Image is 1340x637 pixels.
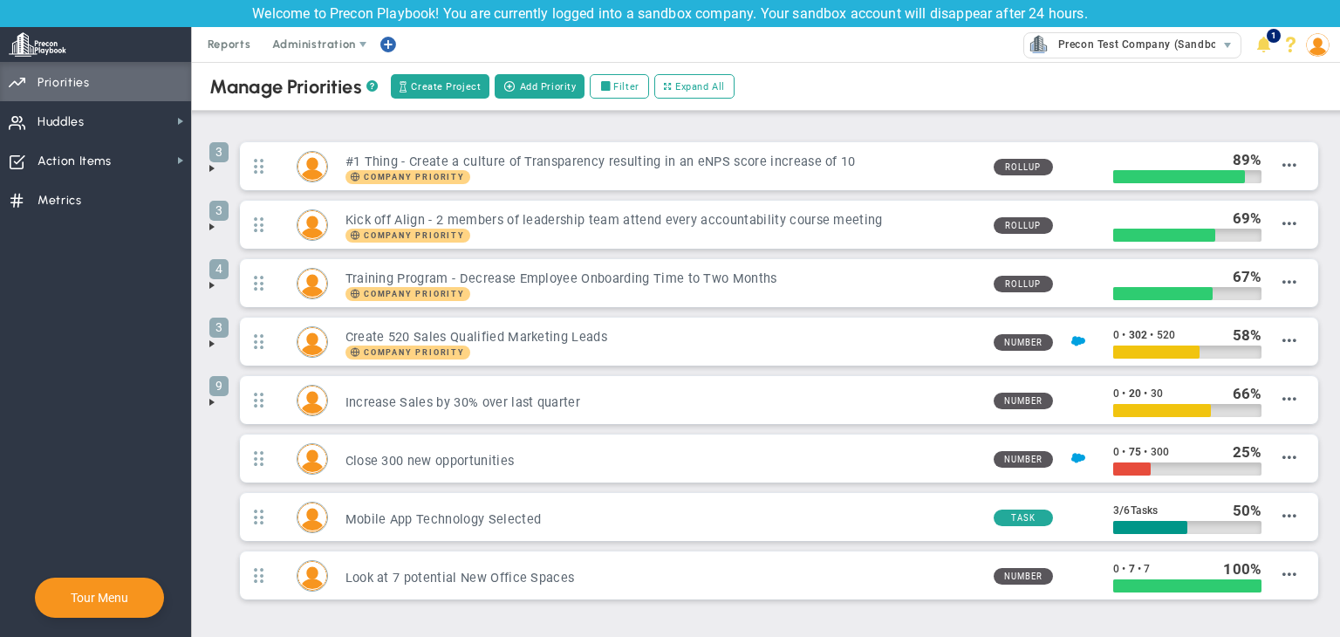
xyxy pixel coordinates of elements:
div: Lucy Rodriguez [297,502,328,533]
li: Help & Frequently Asked Questions (FAQ) [1277,27,1304,62]
div: % [1233,384,1262,403]
span: 0 [1113,563,1119,575]
img: Katie Williams [297,386,327,415]
div: Mark Collins [297,443,328,475]
span: 3 [209,201,229,221]
h3: Training Program - Decrease Employee Onboarding Time to Two Months [345,271,980,287]
span: 520 [1157,329,1175,341]
button: Expand All [654,74,735,99]
h3: Kick off Align - 2 members of leadership team attend every accountability course meeting [345,212,980,229]
span: 66 [1233,385,1250,402]
div: Miguel Cabrera [297,209,328,241]
img: Salesforce Enabled<br />Sandbox: Quarterly Leads and Opportunities [1071,451,1085,465]
span: • [1122,387,1125,400]
span: Rollup [994,217,1053,234]
span: 20 [1129,387,1141,400]
li: Announcements [1250,27,1277,62]
span: • [1144,446,1147,458]
img: 33513.Company.photo [1028,33,1049,55]
div: % [1233,209,1262,228]
h3: Mobile App Technology Selected [345,511,980,528]
span: • [1122,329,1125,341]
span: select [1215,33,1241,58]
span: 7 [1144,563,1150,575]
label: Filter [590,74,648,99]
h3: Look at 7 potential New Office Spaces [345,570,980,586]
button: Add Priority [495,74,585,99]
span: Company Priority [364,231,465,240]
span: 100 [1223,560,1249,578]
span: Rollup [994,159,1053,175]
img: Tom Johnson [297,561,327,591]
img: Lisa Jenkins [297,269,327,298]
span: Company Priority [364,348,465,357]
span: • [1150,329,1153,341]
span: Company Priority [364,290,465,298]
span: • [1144,387,1147,400]
div: % [1233,501,1262,520]
h3: Increase Sales by 30% over last quarter [345,394,980,411]
span: 3 [209,318,229,338]
span: 50 [1233,502,1250,519]
span: Action Items [38,143,112,180]
span: Company Priority [345,346,470,360]
span: 69 [1233,209,1250,227]
button: Create Project [391,74,489,99]
span: 0 [1113,446,1119,458]
span: 3 6 [1113,504,1158,517]
img: Salesforce Enabled<br />Sandbox: Quarterly Leads and Opportunities [1071,334,1085,348]
span: 1 [1267,29,1281,43]
span: 30 [1151,387,1163,400]
span: 302 [1129,329,1147,341]
h3: Close 300 new opportunities [345,453,980,469]
img: Mark Collins [297,152,327,182]
span: 300 [1151,446,1169,458]
div: % [1223,559,1261,579]
span: Precon Test Company (Sandbox) [1049,33,1227,56]
img: Miguel Cabrera [297,210,327,240]
div: % [1233,325,1262,345]
span: Company Priority [364,173,465,182]
div: Sudhir Dakshinamurthy [297,326,328,358]
h3: Create 520 Sales Qualified Marketing Leads [345,329,980,346]
span: Create Project [411,79,481,94]
span: Number [994,568,1053,585]
div: Katie Williams [297,385,328,416]
span: Number [994,451,1053,468]
span: 25 [1233,443,1250,461]
span: 0 [1113,387,1119,400]
div: Manage Priorities [209,75,378,99]
span: 58 [1233,326,1250,344]
span: / [1119,503,1124,517]
span: • [1138,563,1141,575]
span: 67 [1233,268,1250,285]
div: % [1233,267,1262,286]
span: Company Priority [345,287,470,301]
span: Reports [199,27,260,62]
div: Lisa Jenkins [297,268,328,299]
div: Tom Johnson [297,560,328,592]
span: 89 [1233,151,1250,168]
span: 7 [1129,563,1135,575]
span: Rollup [994,276,1053,292]
h3: #1 Thing - Create a culture of Transparency resulting in an eNPS score increase of 10 [345,154,980,170]
span: Company Priority [345,229,470,243]
span: • [1122,446,1125,458]
span: Priorities [38,65,90,101]
span: Tasks [1131,504,1159,517]
img: 202891.Person.photo [1306,33,1330,57]
span: Metrics [38,182,82,219]
span: Number [994,334,1053,351]
span: Add Priority [520,79,577,94]
span: 9 [209,376,229,396]
span: Huddles [38,104,85,140]
span: Administration [272,38,355,51]
span: 4 [209,259,229,279]
span: 0 [1113,329,1119,341]
div: % [1233,150,1262,169]
span: Expand All [675,79,725,94]
span: 75 [1129,446,1141,458]
span: • [1122,563,1125,575]
span: Number [994,393,1053,409]
div: Mark Collins [297,151,328,182]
